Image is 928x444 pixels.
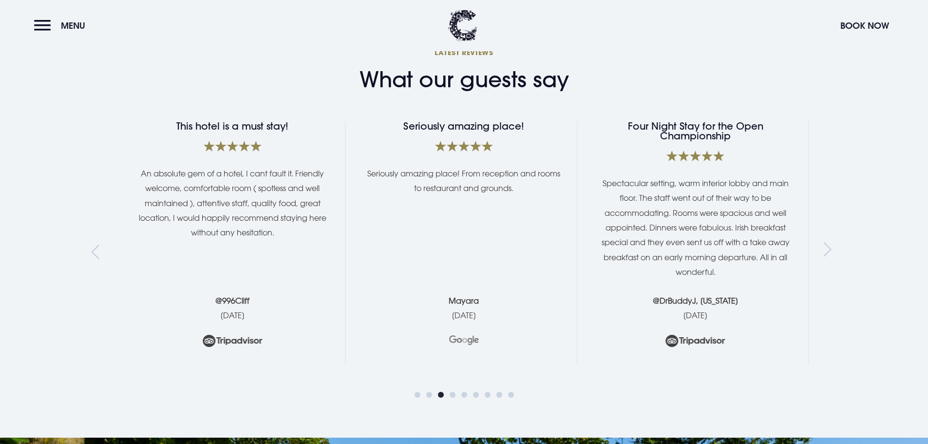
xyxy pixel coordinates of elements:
h4: Four Night Stay for the Open Championship [597,121,794,141]
h2: What our guests say [360,67,569,93]
span: Go to slide 9 [508,392,514,398]
button: Menu [34,15,90,36]
img: Clandeboye Lodge [448,10,477,41]
span: Menu [61,20,85,31]
span: Go to slide 6 [473,392,479,398]
span: Go to slide 8 [496,392,502,398]
h4: This hotel is a must stay! [133,121,331,131]
strong: Mayara [449,296,479,306]
time: [DATE] [220,310,245,320]
time: [DATE] [683,310,708,320]
h4: Seriously amazing place! [365,121,563,131]
span: Go to slide 1 [415,392,420,398]
time: [DATE] [452,310,476,320]
h3: Latest Reviews [119,48,809,57]
span: Go to slide 5 [461,392,467,398]
span: Go to slide 3 [438,392,444,398]
span: Go to slide 7 [485,392,491,398]
p: An absolute gem of a hotel, I cant fault it. Friendly welcome, comfortable room ( spotless and we... [133,166,331,240]
p: Spectacular setting, warm interior lobby and main floor. The staff went out of their way to be ac... [597,176,794,280]
span: Go to slide 4 [450,392,455,398]
div: Previous slide [92,245,105,259]
strong: @996Cliff [215,296,249,306]
p: Seriously amazing place! From reception and rooms to restaurant and grounds. [365,166,563,196]
span: Go to slide 2 [426,392,432,398]
div: Next slide [824,245,837,259]
button: Book Now [835,15,894,36]
strong: @DrBuddyJ, [US_STATE] [653,296,739,306]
